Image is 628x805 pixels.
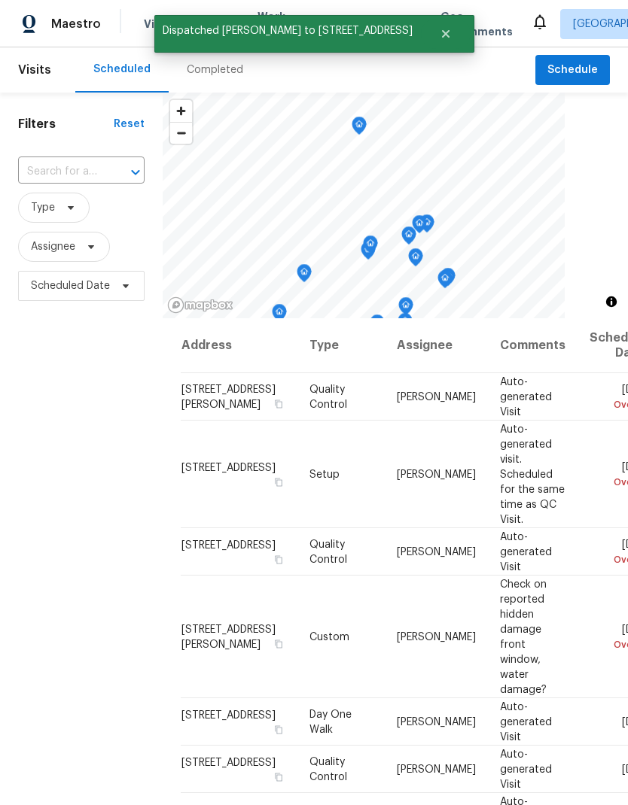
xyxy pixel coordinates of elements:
[187,62,243,77] div: Completed
[181,462,276,472] span: [STREET_ADDRESS]
[500,531,552,572] span: Auto-generated Visit
[547,61,598,80] span: Schedule
[441,268,456,291] div: Map marker
[297,264,312,287] div: Map marker
[602,293,620,311] button: Toggle attribution
[18,117,114,132] h1: Filters
[272,636,285,650] button: Copy Address
[535,55,610,86] button: Schedule
[31,239,75,254] span: Assignee
[352,117,367,140] div: Map marker
[385,318,488,373] th: Assignee
[163,93,565,318] canvas: Map
[93,62,151,77] div: Scheduled
[309,539,347,564] span: Quality Control
[500,701,552,742] span: Auto-generated Visit
[181,318,297,373] th: Address
[309,756,347,782] span: Quality Control
[125,162,146,183] button: Open
[488,318,578,373] th: Comments
[181,709,276,720] span: [STREET_ADDRESS]
[397,716,476,727] span: [PERSON_NAME]
[272,722,285,736] button: Copy Address
[408,248,423,272] div: Map marker
[154,15,421,47] span: Dispatched [PERSON_NAME] to [STREET_ADDRESS]
[181,384,276,409] span: [STREET_ADDRESS][PERSON_NAME]
[500,749,552,789] span: Auto-generated Visit
[167,296,233,314] a: Mapbox homepage
[363,235,378,259] div: Map marker
[31,278,110,293] span: Scheduled Date
[500,424,565,524] span: Auto-generated visit. Scheduled for the same time as QC Visit.
[421,19,471,49] button: Close
[170,123,192,144] span: Zoom out
[441,9,513,39] span: Geo Assignments
[437,270,453,293] div: Map marker
[181,539,276,550] span: [STREET_ADDRESS]
[272,552,285,566] button: Copy Address
[607,293,616,310] span: Toggle attribution
[18,160,102,184] input: Search for an address...
[31,200,55,215] span: Type
[401,226,416,250] div: Map marker
[397,631,476,642] span: [PERSON_NAME]
[144,17,175,32] span: Visits
[397,469,476,479] span: [PERSON_NAME]
[500,376,552,417] span: Auto-generated Visit
[361,241,376,265] div: Map marker
[272,770,285,783] button: Copy Address
[170,100,192,122] button: Zoom in
[51,17,101,32] span: Maestro
[397,391,476,402] span: [PERSON_NAME]
[397,546,476,557] span: [PERSON_NAME]
[258,9,296,39] span: Work Orders
[397,764,476,774] span: [PERSON_NAME]
[181,757,276,767] span: [STREET_ADDRESS]
[419,214,434,238] div: Map marker
[181,624,276,649] span: [STREET_ADDRESS][PERSON_NAME]
[18,53,51,87] span: Visits
[309,631,349,642] span: Custom
[114,117,145,132] div: Reset
[170,122,192,144] button: Zoom out
[309,709,352,734] span: Day One Walk
[412,215,427,238] div: Map marker
[500,579,547,694] span: Check on reported hidden damage front window, water damage?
